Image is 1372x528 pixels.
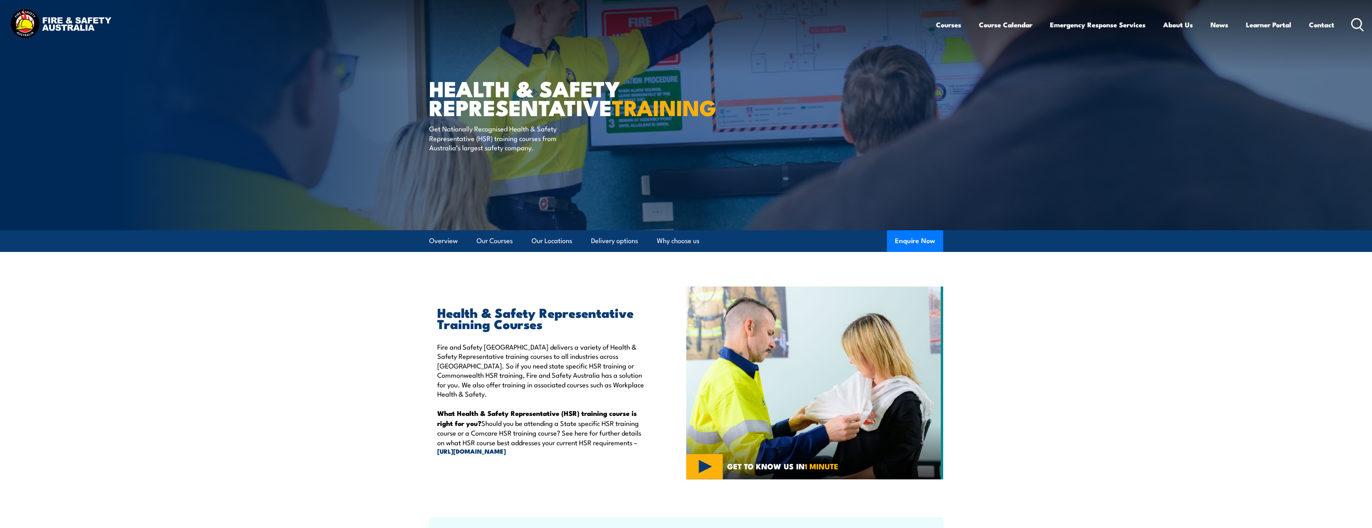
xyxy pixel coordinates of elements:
[437,447,649,456] a: [URL][DOMAIN_NAME]
[805,460,838,472] strong: 1 MINUTE
[591,230,638,252] a: Delivery options
[657,230,699,252] a: Why choose us
[936,14,961,35] a: Courses
[979,14,1032,35] a: Course Calendar
[1163,14,1193,35] a: About Us
[686,287,943,479] img: Fire & Safety Australia deliver Health and Safety Representatives Training Courses – HSR Training
[1211,14,1228,35] a: News
[1309,14,1334,35] a: Contact
[429,230,458,252] a: Overview
[429,79,628,116] h1: Health & Safety Representative
[1050,14,1146,35] a: Emergency Response Services
[532,230,572,252] a: Our Locations
[437,408,649,456] p: Should you be attending a State specific HSR training course or a Comcare HSR training course? Se...
[612,90,716,123] strong: TRAINING
[1246,14,1291,35] a: Learner Portal
[477,230,513,252] a: Our Courses
[727,463,838,470] span: GET TO KNOW US IN
[437,342,649,398] p: Fire and Safety [GEOGRAPHIC_DATA] delivers a variety of Health & Safety Representative training c...
[437,408,637,428] strong: What Health & Safety Representative (HSR) training course is right for you?
[437,307,649,329] h2: Health & Safety Representative Training Courses
[429,124,576,152] p: Get Nationally Recognised Health & Safety Representative (HSR) training courses from Australia’s ...
[887,230,943,252] button: Enquire Now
